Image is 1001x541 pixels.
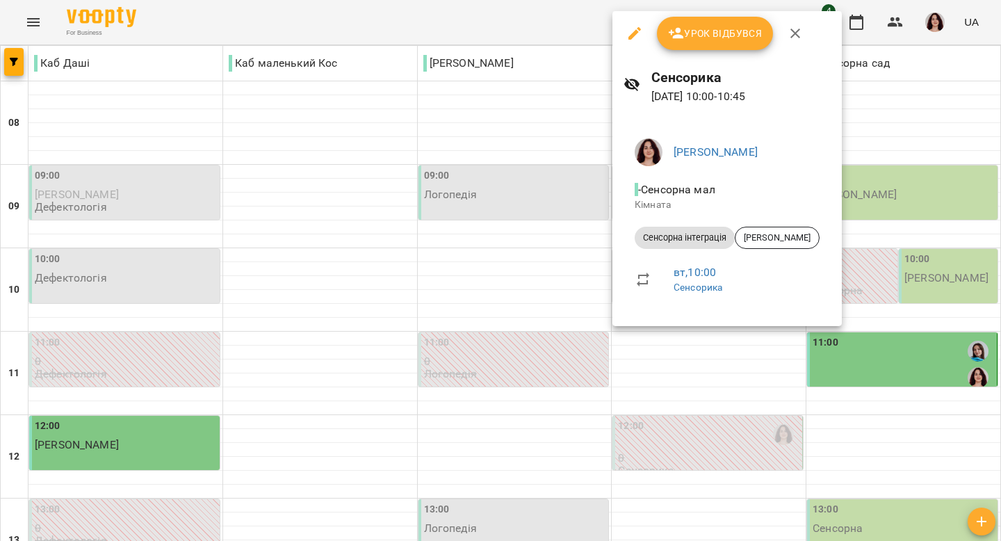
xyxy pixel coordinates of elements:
[635,138,662,166] img: 170a41ecacc6101aff12a142c38b6f34.jpeg
[674,145,758,159] a: [PERSON_NAME]
[668,25,763,42] span: Урок відбувся
[635,183,718,196] span: - Сенсорна мал
[635,232,735,244] span: Сенсорна інтеграція
[735,232,819,244] span: [PERSON_NAME]
[674,282,722,293] a: Сенсорика
[735,227,820,249] div: [PERSON_NAME]
[635,198,820,212] p: Кімната
[657,17,774,50] button: Урок відбувся
[651,88,831,105] p: [DATE] 10:00 - 10:45
[674,266,716,279] a: вт , 10:00
[651,67,831,88] h6: Сенсорика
